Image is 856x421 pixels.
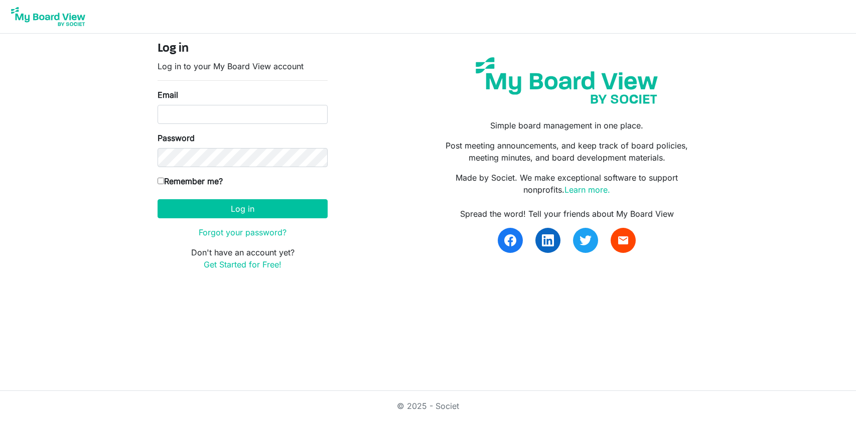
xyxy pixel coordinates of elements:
img: My Board View Logo [8,4,88,29]
img: facebook.svg [504,234,516,246]
a: Forgot your password? [199,227,287,237]
p: Simple board management in one place. [436,119,698,131]
label: Password [158,132,195,144]
img: my-board-view-societ.svg [468,50,665,111]
h4: Log in [158,42,328,56]
img: linkedin.svg [542,234,554,246]
p: Post meeting announcements, and keep track of board policies, meeting minutes, and board developm... [436,139,698,164]
label: Remember me? [158,175,223,187]
a: Learn more. [564,185,610,195]
input: Remember me? [158,178,164,184]
button: Log in [158,199,328,218]
label: Email [158,89,178,101]
a: Get Started for Free! [204,259,281,269]
p: Log in to your My Board View account [158,60,328,72]
p: Made by Societ. We make exceptional software to support nonprofits. [436,172,698,196]
p: Don't have an account yet? [158,246,328,270]
a: © 2025 - Societ [397,401,459,411]
img: twitter.svg [580,234,592,246]
a: email [611,228,636,253]
span: email [617,234,629,246]
div: Spread the word! Tell your friends about My Board View [436,208,698,220]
